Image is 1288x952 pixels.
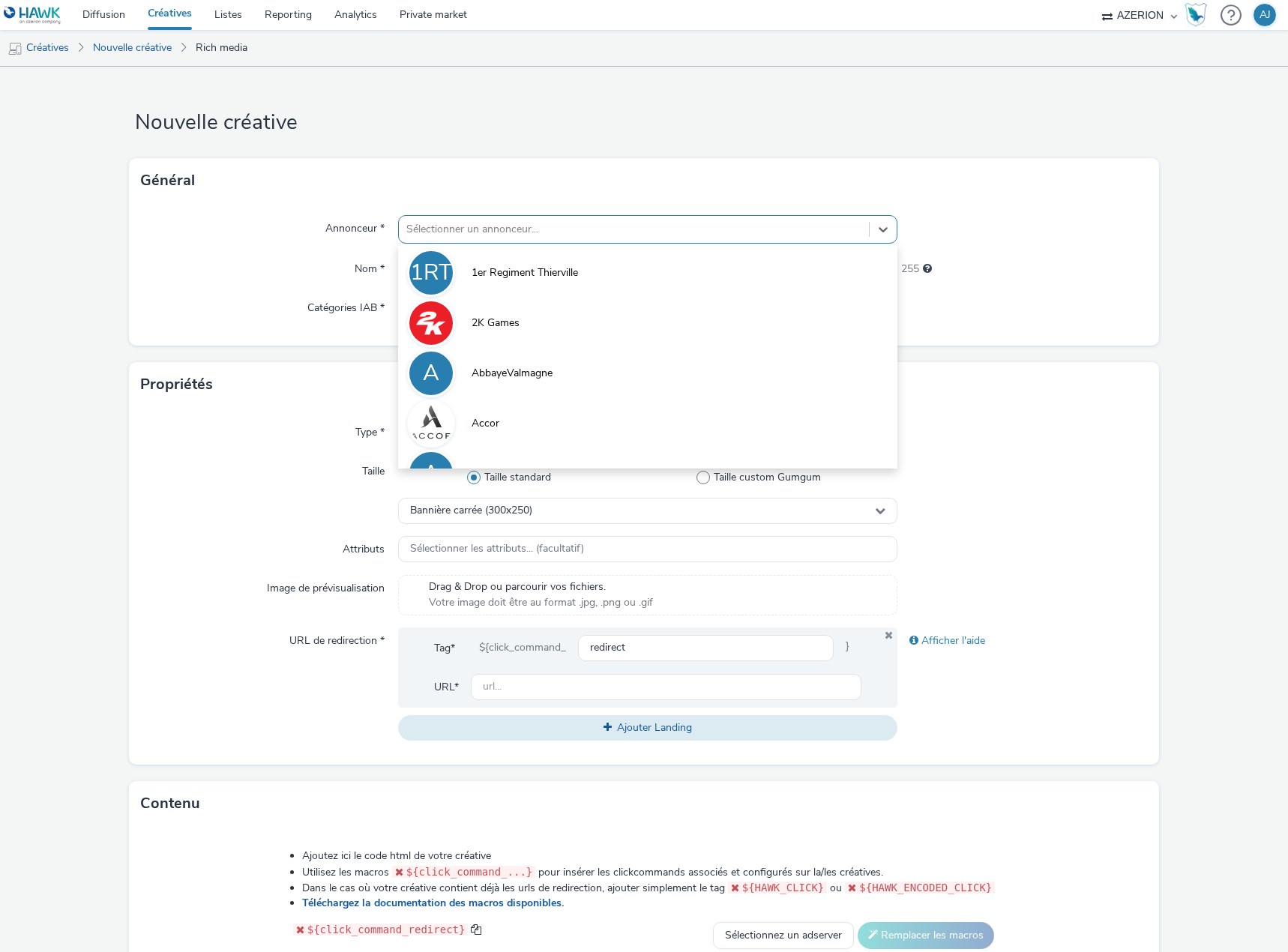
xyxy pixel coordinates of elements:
li: Dans le cas où votre créative contient déjà les urls de redirection, ajouter simplement le tag ou [302,880,999,896]
input: url... [471,674,861,700]
span: } [834,635,861,662]
div: 255 caractères maximum [923,262,932,277]
span: ${HAWK_ENCODED_CLICK} [859,882,992,894]
div: 1RT [410,252,452,294]
div: AJ [1260,4,1271,26]
span: Accor [472,416,499,431]
div: Afficher l'aide [897,627,1147,654]
span: AbbayeValmagne [472,366,553,381]
span: ACFA_MULTIMEDIA [472,466,567,481]
label: Taille [356,458,391,479]
div: A [423,352,439,394]
button: Ajouter Landing [398,715,897,741]
label: Nom * [349,256,391,277]
li: Utilisez les macros pour insérer les clickcommands associés et configurés sur la/les créatives. [302,864,999,880]
label: Catégories IAB * [301,295,391,316]
label: Attributs [337,536,391,557]
span: ${click_command_redirect} [307,924,466,936]
span: Votre image doit être au format .jpg, .png ou .gif [429,595,653,610]
span: 2K Games [472,316,520,331]
span: ${click_command_...} [406,866,533,878]
img: 2K Games [409,301,453,345]
img: mobile [7,41,22,56]
span: Ajouter Landing [617,720,692,735]
span: Taille standard [484,470,551,485]
li: Ajoutez ici le code html de votre créative [302,849,999,864]
span: 255 [901,262,919,277]
h3: Contenu [140,792,200,815]
a: Rich media [188,30,255,66]
label: Type * [349,419,391,440]
span: 1er Regiment Thierville [472,265,578,280]
img: Hawk Academy [1185,3,1207,27]
h1: Nouvelle créative [129,109,1159,137]
label: Annonceur * [319,215,391,236]
span: Taille custom Gumgum [714,470,821,485]
span: copy to clipboard [471,924,481,935]
a: Téléchargez la documentation des macros disponibles. [302,896,570,910]
a: Hawk Academy [1185,3,1213,27]
img: Accor [409,402,453,445]
a: Nouvelle créative [85,30,179,66]
div: A [423,453,439,495]
span: Drag & Drop ou parcourir vos fichiers. [429,579,653,594]
span: Bannière carrée (300x250) [410,504,532,517]
label: URL de redirection * [283,627,391,648]
h3: Propriétés [140,373,213,396]
img: undefined Logo [4,6,61,25]
span: ${HAWK_CLICK} [742,882,825,894]
div: ${click_command_ [467,635,578,662]
button: Remplacer les macros [858,922,994,949]
h3: Général [140,169,195,192]
label: Image de prévisualisation [261,575,391,596]
span: Sélectionner les attributs... (facultatif) [410,543,584,555]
